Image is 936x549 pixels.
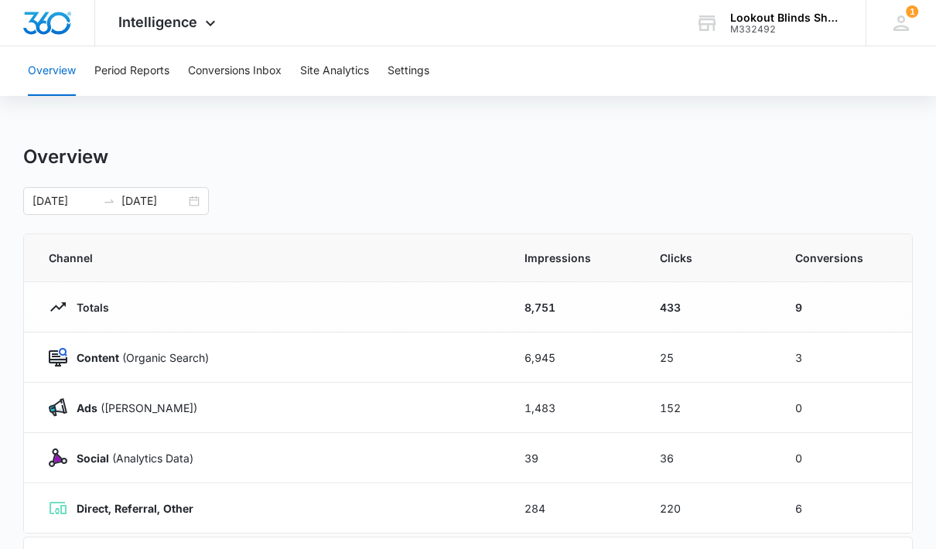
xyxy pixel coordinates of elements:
[77,401,97,414] strong: Ads
[506,332,641,383] td: 6,945
[49,348,67,367] img: Content
[641,282,777,332] td: 433
[77,351,119,364] strong: Content
[103,195,115,207] span: swap-right
[641,483,777,534] td: 220
[777,433,912,483] td: 0
[641,433,777,483] td: 36
[506,383,641,433] td: 1,483
[49,398,67,417] img: Ads
[660,250,758,266] span: Clicks
[77,452,109,465] strong: Social
[118,14,197,30] span: Intelligence
[906,5,918,18] span: 1
[641,383,777,433] td: 152
[388,46,429,96] button: Settings
[28,46,76,96] button: Overview
[49,250,487,266] span: Channel
[730,12,843,24] div: account name
[730,24,843,35] div: account id
[506,483,641,534] td: 284
[103,195,115,207] span: to
[67,450,193,466] p: (Analytics Data)
[94,46,169,96] button: Period Reports
[506,282,641,332] td: 8,751
[641,332,777,383] td: 25
[777,282,912,332] td: 9
[777,332,912,383] td: 3
[524,250,623,266] span: Impressions
[906,5,918,18] div: notifications count
[23,145,108,169] h1: Overview
[121,193,186,210] input: End date
[32,193,97,210] input: Start date
[506,433,641,483] td: 39
[777,483,912,534] td: 6
[67,350,209,366] p: (Organic Search)
[795,250,887,266] span: Conversions
[49,448,67,467] img: Social
[777,383,912,433] td: 0
[300,46,369,96] button: Site Analytics
[188,46,282,96] button: Conversions Inbox
[67,400,197,416] p: ([PERSON_NAME])
[67,299,109,315] p: Totals
[77,502,193,515] strong: Direct, Referral, Other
